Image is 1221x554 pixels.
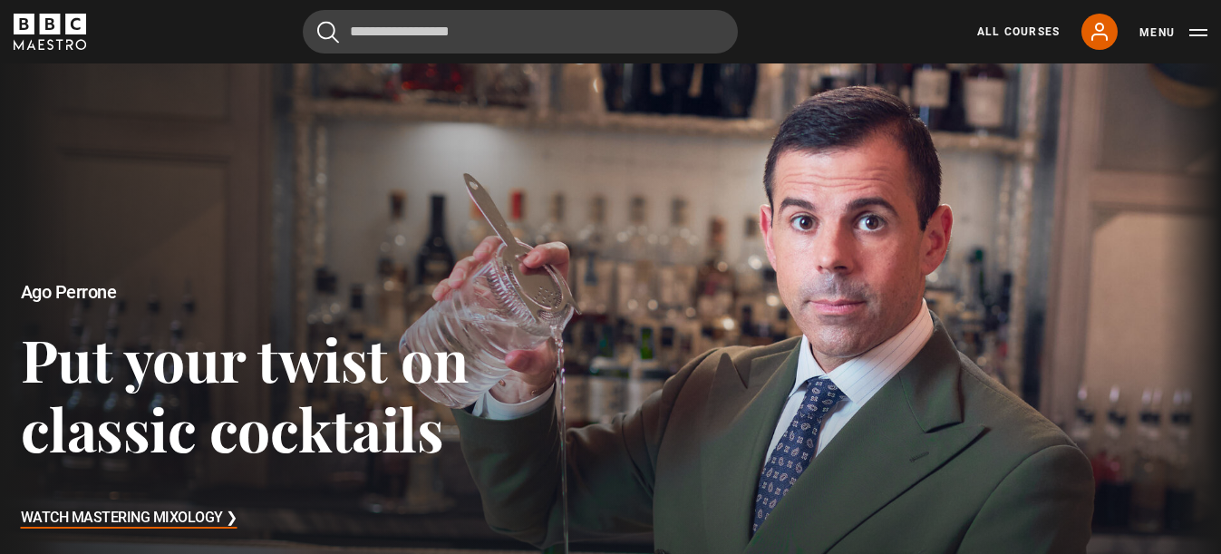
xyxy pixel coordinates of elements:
[14,14,86,50] svg: BBC Maestro
[317,21,339,44] button: Submit the search query
[977,24,1060,40] a: All Courses
[21,505,237,532] h3: Watch Mastering Mixology ❯
[21,282,611,303] h2: Ago Perrone
[1139,24,1207,42] button: Toggle navigation
[303,10,738,53] input: Search
[21,324,611,464] h3: Put your twist on classic cocktails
